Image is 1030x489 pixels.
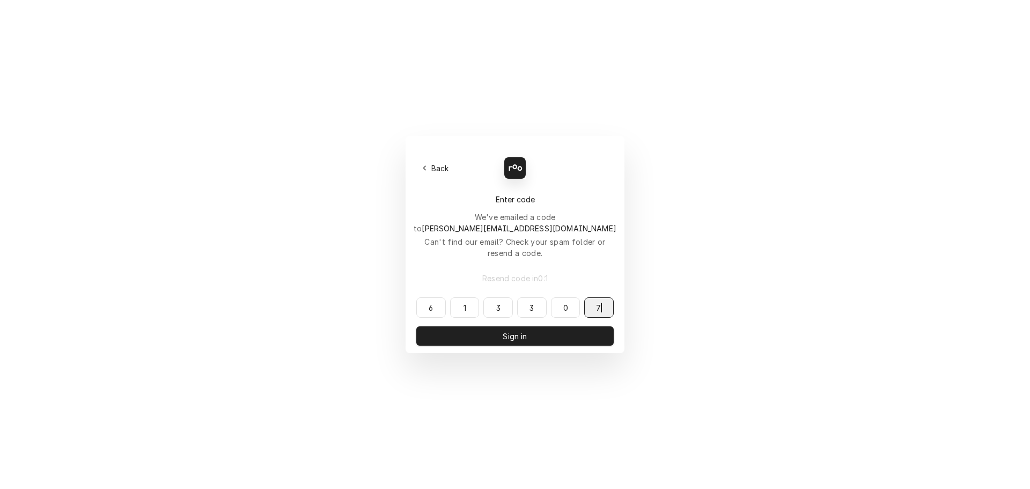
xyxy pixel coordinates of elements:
button: Back [416,160,455,176]
span: to [414,224,616,233]
span: Resend code in 0 : 1 [480,273,550,284]
button: Resend code in0:1 [416,268,614,288]
span: [PERSON_NAME][EMAIL_ADDRESS][DOMAIN_NAME] [422,224,616,233]
span: Sign in [501,331,529,342]
div: We've emailed a code [414,211,616,234]
button: Sign in [416,326,614,346]
div: Can't find our email? Check your spam folder or resend a code. [416,236,614,259]
span: Back [429,163,451,174]
div: Enter code [416,194,614,205]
